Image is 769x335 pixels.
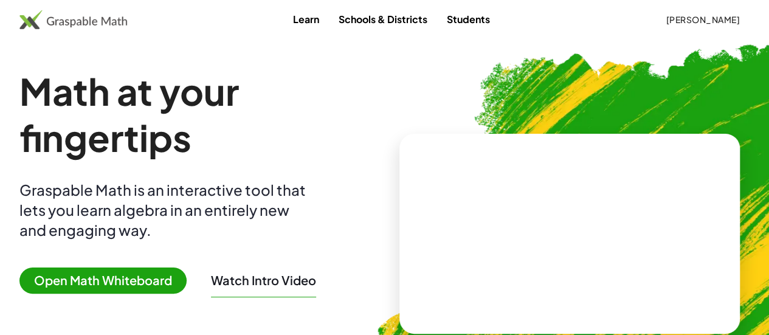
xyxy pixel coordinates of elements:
[283,8,329,30] a: Learn
[19,268,187,294] span: Open Math Whiteboard
[666,14,740,25] span: [PERSON_NAME]
[211,272,316,288] button: Watch Intro Video
[478,188,661,279] video: What is this? This is dynamic math notation. Dynamic math notation plays a central role in how Gr...
[329,8,437,30] a: Schools & Districts
[19,180,311,240] div: Graspable Math is an interactive tool that lets you learn algebra in an entirely new and engaging...
[19,275,196,288] a: Open Math Whiteboard
[656,9,750,30] button: [PERSON_NAME]
[437,8,500,30] a: Students
[19,68,380,161] h1: Math at your fingertips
